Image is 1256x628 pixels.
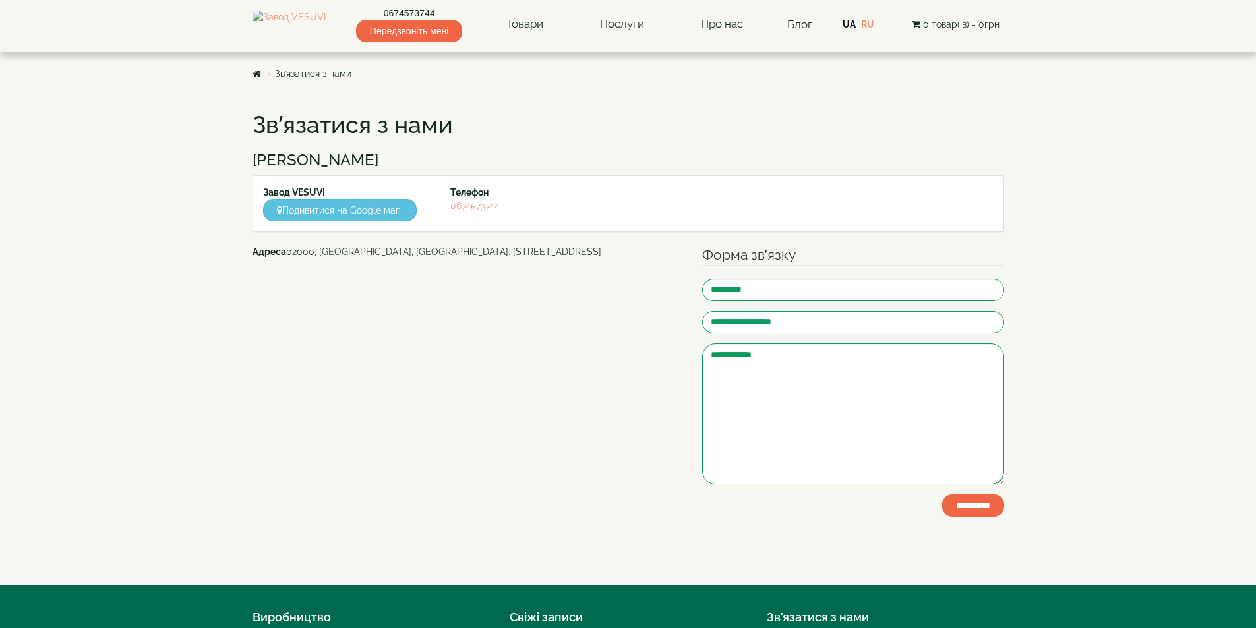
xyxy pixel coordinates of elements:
a: Блог [787,18,812,31]
b: Адреса [253,246,286,257]
img: Завод VESUVI [253,11,326,38]
legend: Форма зв’язку [702,245,1004,266]
h4: Свіжі записи [510,611,747,624]
a: UA [843,19,856,30]
span: 0 товар(ів) - 0грн [923,19,1000,30]
a: Про нас [688,9,756,40]
button: 0 товар(ів) - 0грн [908,17,1003,32]
h4: Зв’язатися з нами [767,611,1004,624]
a: 0674573744 [450,200,500,211]
h3: [PERSON_NAME] [253,152,1004,169]
a: 0674573744 [356,7,462,20]
span: Передзвоніть мені [356,20,462,42]
h1: Зв’язатися з нами [253,112,1004,138]
a: Товари [493,9,556,40]
strong: Телефон [450,187,489,198]
a: Послуги [587,9,657,40]
h4: Виробництво [253,611,490,624]
strong: Завод VESUVI [263,187,325,198]
a: Подивитися на Google мапі [263,199,417,221]
address: 02000, [GEOGRAPHIC_DATA], [GEOGRAPHIC_DATA]. [STREET_ADDRESS] [253,245,683,258]
a: Зв’язатися з нами [275,69,351,79]
a: RU [861,19,874,30]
